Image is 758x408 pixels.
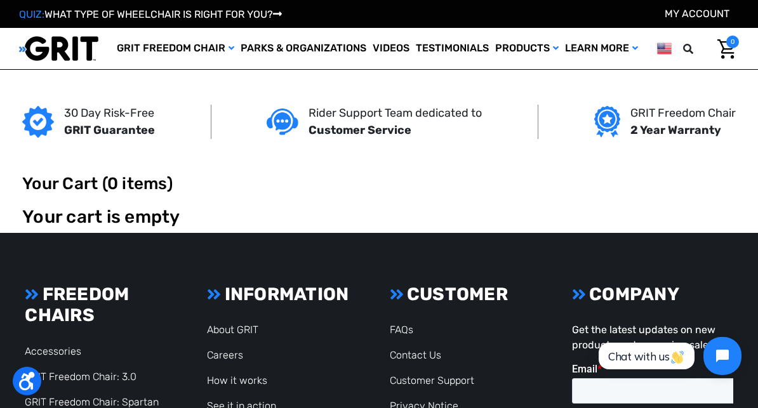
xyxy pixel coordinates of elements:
a: Cart with 0 items [708,36,739,62]
a: Contact Us [390,349,441,361]
strong: GRIT Guarantee [64,123,155,137]
a: Testimonials [413,28,492,69]
h3: FREEDOM CHAIRS [25,284,186,326]
a: GRIT Freedom Chair: 3.0 [25,371,136,383]
input: Search [701,36,708,62]
span: 0 [726,36,739,48]
a: Account [665,8,729,20]
h1: Your Cart (0 items) [22,174,736,194]
a: Videos [369,28,413,69]
p: 30 Day Risk-Free [64,105,155,122]
a: Products [492,28,562,69]
img: us.png [657,41,672,56]
img: GRIT All-Terrain Wheelchair and Mobility Equipment [19,36,98,62]
img: Customer service [267,109,298,135]
a: About GRIT [207,324,258,336]
p: GRIT Freedom Chair [630,105,736,122]
a: FAQs [390,324,413,336]
p: Rider Support Team dedicated to [309,105,482,122]
a: Learn More [562,28,641,69]
img: Grit freedom [594,106,620,138]
span: QUIZ: [19,8,44,20]
strong: 2 Year Warranty [630,123,721,137]
h3: INFORMATION [207,284,368,305]
h3: CUSTOMER [390,284,551,305]
a: Parks & Organizations [237,28,369,69]
p: Get the latest updates on new products and upcoming sales [572,322,733,353]
h3: Your cart is empty [22,206,736,228]
a: QUIZ:WHAT TYPE OF WHEELCHAIR IS RIGHT FOR YOU? [19,8,282,20]
a: GRIT Freedom Chair [114,28,237,69]
a: GRIT Freedom Chair: Spartan [25,396,159,408]
a: Careers [207,349,243,361]
img: Cart [717,39,736,59]
a: Customer Support [390,374,474,386]
strong: Customer Service [309,123,411,137]
a: Accessories [25,345,81,357]
a: How it works [207,374,267,386]
img: GRIT Guarantee [22,106,54,138]
iframe: Tidio Chat [585,326,752,386]
h3: COMPANY [572,284,733,305]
